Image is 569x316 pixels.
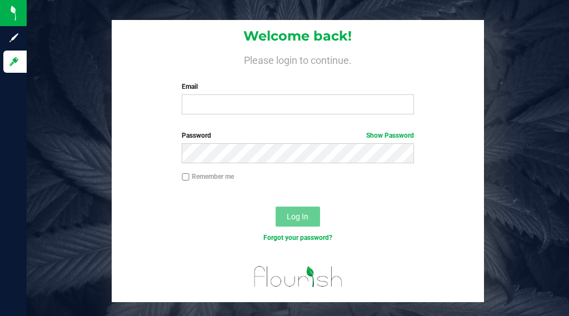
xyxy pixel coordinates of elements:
[366,132,414,139] a: Show Password
[8,32,19,43] inline-svg: Sign up
[112,29,485,43] h1: Welcome back!
[112,53,485,66] h4: Please login to continue.
[263,234,332,242] a: Forgot your password?
[182,132,211,139] span: Password
[287,212,308,221] span: Log In
[182,82,413,92] label: Email
[276,207,320,227] button: Log In
[8,56,19,67] inline-svg: Log in
[182,173,189,181] input: Remember me
[251,255,345,295] img: flourish_logo.png
[182,172,234,182] label: Remember me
